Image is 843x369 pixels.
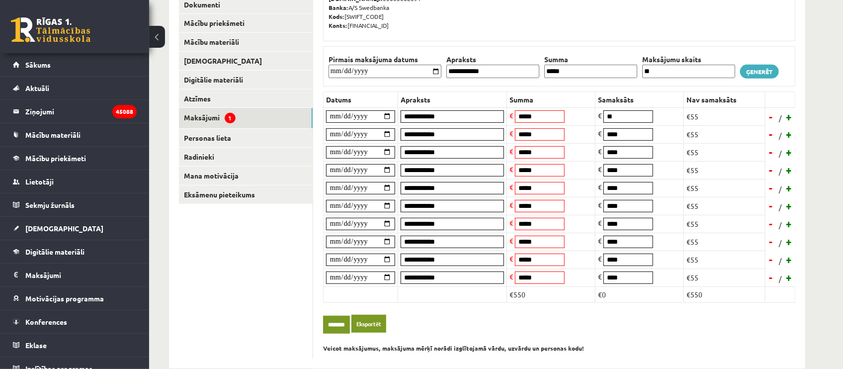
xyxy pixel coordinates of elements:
[509,218,513,227] span: €
[766,109,776,124] a: -
[684,215,765,233] td: €55
[595,92,684,107] th: Samaksāts
[778,202,783,212] span: /
[179,14,313,32] a: Mācību priekšmeti
[509,254,513,263] span: €
[595,286,684,302] td: €0
[766,163,776,178] a: -
[684,143,765,161] td: €55
[784,127,794,142] a: +
[766,181,776,195] a: -
[509,111,513,120] span: €
[25,154,86,163] span: Mācību priekšmeti
[598,165,602,174] span: €
[784,198,794,213] a: +
[684,161,765,179] td: €55
[684,92,765,107] th: Nav samaksāts
[13,264,137,286] a: Maksājumi
[684,251,765,269] td: €55
[684,179,765,197] td: €55
[684,107,765,125] td: €55
[784,145,794,160] a: +
[778,238,783,248] span: /
[323,344,584,352] b: Veicot maksājumus, maksājuma mērķī norādi izglītojamā vārdu, uzvārdu un personas kodu!
[25,294,104,303] span: Motivācijas programma
[784,270,794,285] a: +
[112,105,137,118] i: 45088
[179,167,313,185] a: Mana motivācija
[329,21,347,29] b: Konts:
[398,92,507,107] th: Apraksts
[351,315,386,333] a: Eksportēt
[444,54,542,65] th: Apraksts
[179,33,313,51] a: Mācību materiāli
[25,247,84,256] span: Digitālie materiāli
[598,111,602,120] span: €
[684,197,765,215] td: €55
[509,200,513,209] span: €
[766,198,776,213] a: -
[598,254,602,263] span: €
[542,54,640,65] th: Summa
[778,113,783,123] span: /
[778,166,783,177] span: /
[13,334,137,357] a: Eklase
[766,216,776,231] a: -
[179,185,313,204] a: Eksāmenu pieteikums
[324,92,398,107] th: Datums
[329,3,348,11] b: Banka:
[179,71,313,89] a: Digitālie materiāli
[25,60,51,69] span: Sākums
[179,148,313,166] a: Radinieki
[179,52,313,70] a: [DEMOGRAPHIC_DATA]
[766,252,776,267] a: -
[778,184,783,194] span: /
[684,286,765,302] td: €550
[509,147,513,156] span: €
[766,145,776,160] a: -
[598,272,602,281] span: €
[25,130,81,139] span: Mācību materiāli
[766,234,776,249] a: -
[25,224,103,233] span: [DEMOGRAPHIC_DATA]
[598,200,602,209] span: €
[13,123,137,146] a: Mācību materiāli
[509,272,513,281] span: €
[598,129,602,138] span: €
[778,274,783,284] span: /
[25,84,49,92] span: Aktuāli
[25,341,47,350] span: Eklase
[25,317,67,326] span: Konferences
[778,130,783,141] span: /
[225,113,236,123] span: 1
[13,147,137,170] a: Mācību priekšmeti
[598,218,602,227] span: €
[25,264,137,286] legend: Maksājumi
[13,100,137,123] a: Ziņojumi45088
[13,217,137,240] a: [DEMOGRAPHIC_DATA]
[13,310,137,333] a: Konferences
[784,181,794,195] a: +
[509,165,513,174] span: €
[13,77,137,99] a: Aktuāli
[778,220,783,230] span: /
[640,54,738,65] th: Maksājumu skaits
[784,216,794,231] a: +
[13,240,137,263] a: Digitālie materiāli
[778,256,783,266] span: /
[740,65,779,79] a: Ģenerēt
[13,53,137,76] a: Sākums
[766,270,776,285] a: -
[13,287,137,310] a: Motivācijas programma
[179,108,313,128] a: Maksājumi1
[784,252,794,267] a: +
[684,269,765,286] td: €55
[25,100,137,123] legend: Ziņojumi
[684,233,765,251] td: €55
[784,109,794,124] a: +
[598,147,602,156] span: €
[11,17,90,42] a: Rīgas 1. Tālmācības vidusskola
[326,54,444,65] th: Pirmais maksājuma datums
[509,236,513,245] span: €
[784,163,794,178] a: +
